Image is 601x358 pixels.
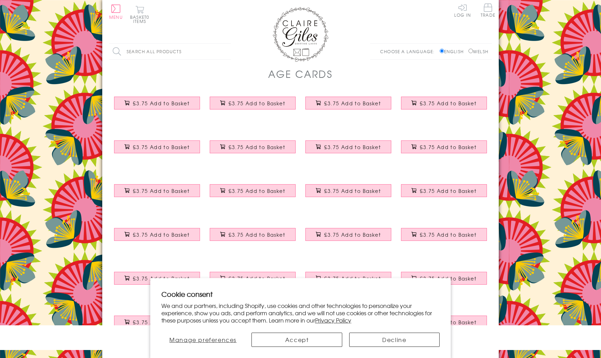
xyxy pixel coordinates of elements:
a: Privacy Policy [315,316,351,324]
button: £3.75 Add to Basket [114,97,200,109]
a: Birthday Card, Age 90 - Starburst, Happy 90th Birthday, Embellished with pompoms £3.75 Add to Basket [109,179,205,209]
a: Birthday Card, Age 21 - Blue Circle, Happy 21st Birthday, Embellished with pompoms £3.75 Add to B... [205,91,300,121]
a: Birthday Card, Age 30 - Flowers, Happy 30th Birthday, Embellished with pompoms £3.75 Add to Basket [300,91,396,121]
button: £3.75 Add to Basket [210,228,296,241]
span: £3.75 Add to Basket [324,100,381,107]
button: £3.75 Add to Basket [114,184,200,197]
input: Search [224,44,231,59]
button: £3.75 Add to Basket [401,140,487,153]
a: Birthday Card, Age 2 - Blue, 2 Today, Embellished with colourful pompoms £3.75 Add to Basket [205,223,300,253]
button: £3.75 Add to Basket [114,272,200,285]
button: £3.75 Add to Basket [401,272,487,285]
button: £3.75 Add to Basket [401,97,487,109]
button: £3.75 Add to Basket [210,184,296,197]
button: Manage preferences [161,333,245,347]
button: £3.75 Add to Basket [210,97,296,109]
span: £3.75 Add to Basket [420,100,476,107]
input: Search all products [109,44,231,59]
a: Birthday Card, Age 3 - Blue, Happy 3rd Birthday, Embellished with pompoms £3.75 Add to Basket [300,223,396,253]
a: Birthday Card, Age 1, Pink, 1st Birthday, Embellished with pompoms £3.75 Add to Basket [300,179,396,209]
span: £3.75 Add to Basket [229,231,285,238]
span: £3.75 Add to Basket [324,231,381,238]
span: Menu [109,14,123,20]
a: Birthday Card, Age 18 - Pink Circle, Happy 18th Birthday, Embellished with pompoms £3.75 Add to B... [109,91,205,121]
span: £3.75 Add to Basket [229,144,285,150]
button: £3.75 Add to Basket [114,316,200,328]
span: Trade [481,3,495,17]
label: Welsh [468,48,488,55]
span: Manage preferences [169,335,237,344]
button: £3.75 Add to Basket [114,228,200,241]
a: Birthday Card, Age 100 - Petal, Happy 100th Birthday, Embellished with pompoms £3.75 Add to Basket [205,179,300,209]
span: £3.75 Add to Basket [133,100,190,107]
button: Accept [251,333,342,347]
label: English [440,48,467,55]
a: Birthday Card, Age 5 - Blue, 5 Today, Hooray!!!, Embellished with pompoms £3.75 Add to Basket [396,267,492,296]
button: £3.75 Add to Basket [401,228,487,241]
button: £3.75 Add to Basket [114,140,200,153]
span: £3.75 Add to Basket [324,275,381,282]
button: Decline [349,333,440,347]
a: Birthday Card, Age 5 - Pink, 5 Today, Hooray!!!, Embellished with pompoms £3.75 Add to Basket [300,267,396,296]
span: £3.75 Add to Basket [324,187,381,194]
span: £3.75 Add to Basket [133,275,190,282]
span: £3.75 Add to Basket [229,100,285,107]
button: £3.75 Add to Basket [305,272,392,285]
button: Basket0 items [130,6,149,23]
input: English [440,49,444,53]
button: Menu [109,5,123,19]
p: We and our partners, including Shopify, use cookies and other technologies to personalize your ex... [161,302,440,324]
span: £3.75 Add to Basket [133,144,190,150]
a: Birthday Card, Age 60 - Sunshine, Happy 60th Birthday, Embellished with pompoms £3.75 Add to Basket [205,135,300,165]
span: £3.75 Add to Basket [420,231,476,238]
span: £3.75 Add to Basket [420,275,476,282]
span: £3.75 Add to Basket [420,187,476,194]
a: Birthday Card, Age 40 - Starburst, Happy 40th Birthday, Embellished with pompoms £3.75 Add to Basket [396,91,492,121]
h1: Age Cards [268,67,333,81]
button: £3.75 Add to Basket [305,140,392,153]
input: Welsh [468,49,473,53]
a: Birthday Card, Age 4 - Pink, It's your 4th Birthday, Embellished with pompoms £3.75 Add to Basket [109,267,205,296]
button: £3.75 Add to Basket [305,184,392,197]
a: Birthday Card, Age 6 - Pink, Hip Hip Hoorah!!!, Embellished with pompoms £3.75 Add to Basket [109,310,205,340]
span: £3.75 Add to Basket [420,144,476,150]
span: £3.75 Add to Basket [229,275,285,282]
button: £3.75 Add to Basket [401,184,487,197]
a: Birthday Card, Age 4 - Blue, It's your 4th Birthday, Embellished with pompoms £3.75 Add to Basket [205,267,300,296]
span: 0 items [133,14,149,24]
button: £3.75 Add to Basket [305,228,392,241]
a: Trade [481,3,495,18]
a: Birthday Card, Age 80 - Wheel, Happy 80th Birthday, Embellished with pompoms £3.75 Add to Basket [396,135,492,165]
a: Birthday Card, Age 50 - Chequers, Happy 50th Birthday, Embellished with pompoms £3.75 Add to Basket [109,135,205,165]
span: £3.75 Add to Basket [229,187,285,194]
button: £3.75 Add to Basket [305,97,392,109]
span: £3.75 Add to Basket [133,187,190,194]
button: £3.75 Add to Basket [210,272,296,285]
p: Choose a language: [380,48,438,55]
a: Birthday Card, Age 2 - Pink, 2 Today, Embellished with colourful pompoms £3.75 Add to Basket [109,223,205,253]
span: £3.75 Add to Basket [324,144,381,150]
a: Birthday Card, Age 3, Pink, Happy 3rd Birthday, Embellished with pompoms £3.75 Add to Basket [396,223,492,253]
span: £3.75 Add to Basket [133,231,190,238]
a: Birthday Card, Age 70 - Flower Power, Happy 70th Birthday, Embellished with pompoms £3.75 Add to ... [300,135,396,165]
button: £3.75 Add to Basket [210,140,296,153]
a: Log In [454,3,471,17]
h2: Cookie consent [161,289,440,299]
a: Birthday Card, Age 1, Blue, 1st Birthday, Embellished with pompoms £3.75 Add to Basket [396,179,492,209]
img: Claire Giles Greetings Cards [273,7,328,62]
span: £3.75 Add to Basket [133,319,190,326]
